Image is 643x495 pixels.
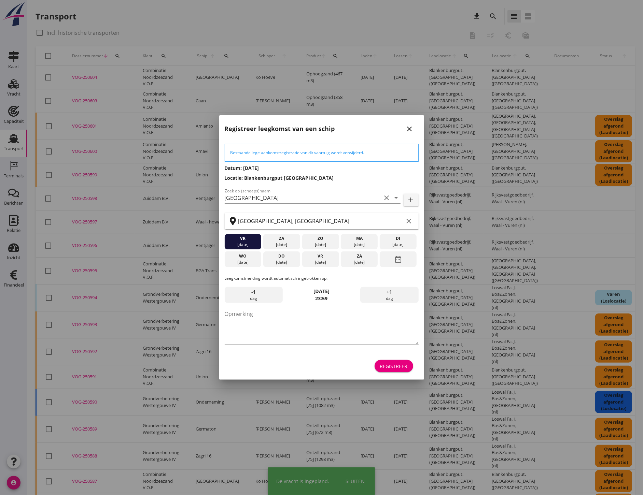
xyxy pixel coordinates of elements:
div: ma [343,235,376,242]
div: zo [304,235,337,242]
div: dag [225,287,283,303]
i: date_range [394,253,402,265]
div: [DATE] [226,259,260,265]
input: Zoek op terminal of plaats [238,216,404,227]
h2: Registreer leegkomst van een schip [225,124,335,133]
div: [DATE] [265,259,298,265]
div: za [265,235,298,242]
input: Zoek op (scheeps)naam [225,192,381,203]
div: wo [226,253,260,259]
span: -1 [251,288,256,296]
textarea: Opmerking [225,308,419,344]
div: dag [360,287,418,303]
i: arrow_drop_down [392,194,401,202]
div: do [265,253,298,259]
i: clear [383,194,391,202]
i: add [407,196,415,204]
div: [DATE] [304,259,337,265]
i: clear [405,217,413,225]
div: [DATE] [343,259,376,265]
strong: 23:59 [316,295,328,302]
div: [DATE] [381,242,415,248]
div: [DATE] [343,242,376,248]
div: [DATE] [304,242,337,248]
span: +1 [387,288,392,296]
div: [DATE] [226,242,260,248]
div: vr [304,253,337,259]
div: Registreer [380,363,408,370]
div: di [381,235,415,242]
i: close [406,125,414,133]
div: Bestaande lege aankomstregistratie van dit vaartuig wordt verwijderd. [230,150,413,156]
div: vr [226,235,260,242]
p: Leegkomstmelding wordt automatisch ingetrokken op: [225,275,419,281]
button: Registreer [375,360,413,372]
h3: Locatie: Blankenburgput [GEOGRAPHIC_DATA] [225,174,419,181]
div: za [343,253,376,259]
div: [DATE] [265,242,298,248]
h3: Datum: [DATE] [225,164,419,172]
strong: [DATE] [313,288,330,294]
